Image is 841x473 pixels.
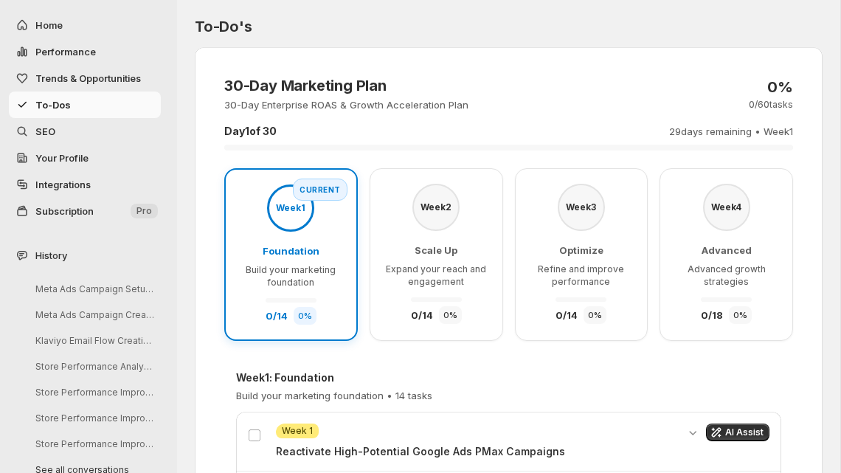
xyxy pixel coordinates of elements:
span: Advanced [702,244,752,256]
span: Trends & Opportunities [35,72,141,84]
h2: To-Do's [195,18,823,35]
button: Meta Ads Campaign Creation Guide [24,303,164,326]
span: Refine and improve performance [538,263,624,287]
button: Klaviyo Email Flow Creation Guide [24,329,164,352]
span: Subscription [35,205,94,217]
p: 30-Day Enterprise ROAS & Growth Acceleration Plan [224,97,468,112]
span: Scale Up [415,244,457,256]
button: Subscription [9,198,161,224]
span: Week 2 [420,202,451,212]
a: SEO [9,118,161,145]
span: Pro [136,205,152,217]
span: Week 3 [566,202,596,212]
span: 0 / 14 [556,309,578,321]
button: Store Performance Improvement Analysis Steps [24,381,164,404]
div: Current [293,179,347,201]
button: Get AI assistance for this task [706,424,769,441]
span: 0 / 14 [411,309,433,321]
span: To-Dos [35,99,71,111]
button: Performance [9,38,161,65]
span: Optimize [559,244,603,256]
p: 29 days remaining • Week 1 [669,124,793,139]
p: 0 % [767,78,793,96]
span: Week 4 [711,202,741,212]
span: Integrations [35,179,91,190]
a: Integrations [9,171,161,198]
h4: Week 1 : Foundation [236,370,432,385]
button: Store Performance Analysis and Suggestions [24,355,164,378]
span: Foundation [263,245,319,257]
span: Advanced growth strategies [688,263,766,287]
button: Store Performance Improvement Analysis [24,432,164,455]
div: 0 % [584,306,606,324]
button: Trends & Opportunities [9,65,161,92]
span: Week 1 [282,425,313,437]
span: Your Profile [35,152,89,164]
span: Week 1 [276,203,305,213]
button: Home [9,12,161,38]
span: Performance [35,46,96,58]
button: Store Performance Improvement Analysis [24,407,164,429]
div: 0 % [294,307,316,325]
span: 0 / 14 [266,310,288,322]
span: Build your marketing foundation [246,264,336,288]
span: Expand your reach and engagement [386,263,486,287]
p: 0 / 60 tasks [749,99,793,111]
h4: Day 1 of 30 [224,124,277,139]
button: To-Dos [9,92,161,118]
span: 0 / 18 [701,309,723,321]
p: Build your marketing foundation • 14 tasks [236,388,432,403]
div: 0 % [439,306,462,324]
h3: 30-Day Marketing Plan [224,77,468,94]
a: Your Profile [9,145,161,171]
p: Reactivate High-Potential Google Ads PMax Campaigns [276,444,676,459]
span: History [35,248,67,263]
div: 0 % [729,306,752,324]
span: Home [35,19,63,31]
button: Meta Ads Campaign Setup Instructions [24,277,164,300]
span: AI Assist [725,427,764,438]
span: SEO [35,125,55,137]
button: Expand details [685,424,700,441]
